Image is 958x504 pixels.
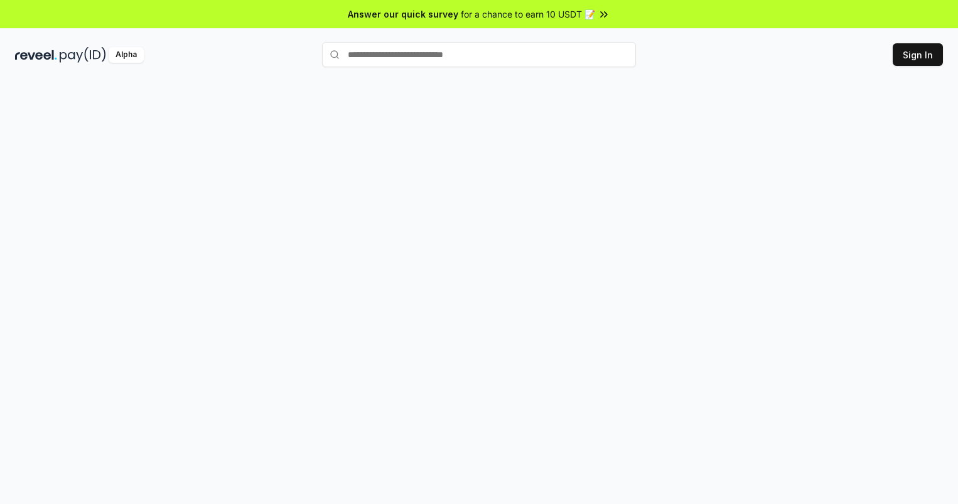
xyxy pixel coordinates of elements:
span: Answer our quick survey [348,8,458,21]
button: Sign In [893,43,943,66]
span: for a chance to earn 10 USDT 📝 [461,8,595,21]
img: reveel_dark [15,47,57,63]
img: pay_id [60,47,106,63]
div: Alpha [109,47,144,63]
